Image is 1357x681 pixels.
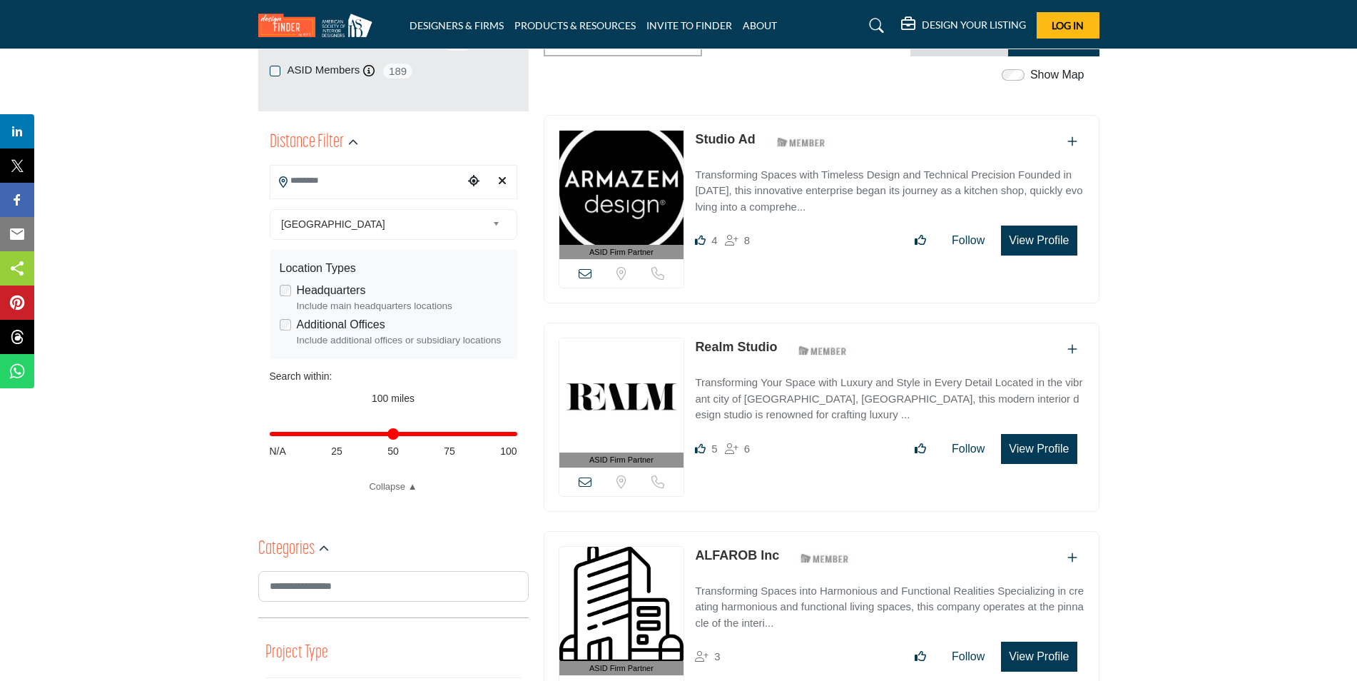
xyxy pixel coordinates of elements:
a: PRODUCTS & RESOURCES [514,19,636,31]
input: Search Category [258,571,529,602]
img: ASID Members Badge Icon [793,550,857,567]
div: DESIGN YOUR LISTING [901,17,1026,34]
span: 75 [444,444,455,459]
span: 4 [711,234,717,246]
h2: Distance Filter [270,130,344,156]
button: Follow [942,435,994,463]
a: Search [855,14,893,37]
a: ASID Firm Partner [559,338,684,468]
div: Include main headquarters locations [297,299,507,313]
div: Search within: [270,369,517,384]
input: ASID Members checkbox [270,66,280,76]
div: Followers [725,232,750,249]
span: 25 [331,444,342,459]
button: View Profile [1001,226,1077,256]
p: Transforming Your Space with Luxury and Style in Every Detail Located in the vibrant city of [GEO... [695,375,1084,423]
span: 100 miles [372,393,415,404]
span: [GEOGRAPHIC_DATA] [281,216,487,233]
button: Follow [942,226,994,255]
span: ASID Firm Partner [589,662,654,675]
span: 6 [744,443,750,455]
span: 189 [382,62,414,80]
a: INVITE TO FINDER [646,19,732,31]
img: ASID Members Badge Icon [791,341,855,359]
p: Transforming Spaces with Timeless Design and Technical Precision Founded in [DATE], this innovati... [695,167,1084,216]
a: Collapse ▲ [270,480,517,494]
a: Transforming Spaces into Harmonious and Functional Realities Specializing in creating harmonious ... [695,575,1084,632]
button: Log In [1037,12,1099,39]
a: Transforming Your Space with Luxury and Style in Every Detail Located in the vibrant city of [GEO... [695,366,1084,423]
div: Location Types [280,260,507,277]
a: ASID Firm Partner [559,547,684,676]
a: Studio Ad [695,132,755,146]
i: Likes [695,443,706,454]
input: Search Location [270,167,463,195]
button: View Profile [1001,434,1077,464]
a: Add To List [1067,136,1077,148]
p: Transforming Spaces into Harmonious and Functional Realities Specializing in creating harmonious ... [695,583,1084,632]
a: Transforming Spaces with Timeless Design and Technical Precision Founded in [DATE], this innovati... [695,158,1084,216]
img: Site Logo [258,14,380,37]
a: Realm Studio [695,340,777,354]
img: Studio Ad [559,131,684,245]
button: Follow [942,642,994,671]
img: Realm Studio [559,338,684,453]
a: ALFAROB Inc [695,548,779,563]
span: 3 [714,650,720,662]
span: ASID Firm Partner [589,246,654,258]
p: Studio Ad [695,130,755,149]
h5: DESIGN YOUR LISTING [922,19,1026,31]
span: Log In [1052,19,1084,31]
p: ALFAROB Inc [695,546,779,565]
p: Realm Studio [695,338,777,357]
span: ASID Firm Partner [589,454,654,466]
button: Like listing [905,226,935,255]
div: Followers [725,440,750,458]
label: Additional Offices [297,316,385,333]
button: Like listing [905,435,935,463]
span: 100 [500,444,517,459]
a: ASID Firm Partner [559,131,684,260]
a: ABOUT [743,19,777,31]
label: ASID Members [288,62,360,79]
div: Choose your current location [463,166,484,197]
label: Show Map [1030,66,1084,84]
button: Like listing [905,642,935,671]
a: Add To List [1067,552,1077,564]
button: View Profile [1001,642,1077,672]
a: DESIGNERS & FIRMS [410,19,504,31]
img: ALFAROB Inc [559,547,684,661]
a: Add To List [1067,343,1077,355]
h2: Categories [258,537,315,563]
i: Likes [695,235,706,246]
span: 50 [387,444,399,459]
div: Clear search location [492,166,513,197]
span: 8 [744,234,750,246]
div: Followers [695,648,720,665]
div: Include additional offices or subsidiary locations [297,333,507,348]
img: ASID Members Badge Icon [769,133,833,151]
span: 5 [711,443,717,455]
button: Project Type [265,640,328,667]
label: Headquarters [297,282,366,299]
span: N/A [270,444,286,459]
